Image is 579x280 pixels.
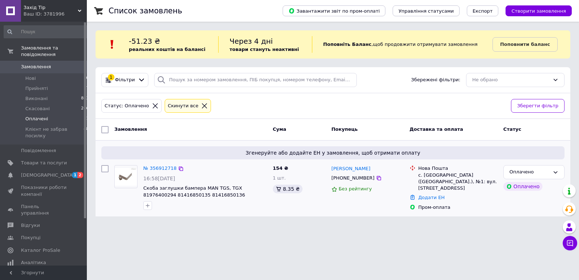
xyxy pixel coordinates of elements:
[273,126,286,132] span: Cума
[84,126,89,139] span: 48
[103,102,151,110] div: Статус: Оплачено
[472,76,550,84] div: Не обрано
[86,75,89,82] span: 0
[21,203,67,216] span: Панель управління
[4,25,89,38] input: Пошук
[86,116,89,122] span: 1
[511,99,565,113] button: Зберегти фільтр
[81,95,89,102] span: 863
[24,11,87,17] div: Ваш ID: 3781996
[115,168,137,186] img: Фото товару
[330,173,376,183] div: [PHONE_NUMBER]
[24,4,78,11] span: Захід Тір
[283,5,385,16] button: Завантажити звіт по пром-оплаті
[503,126,521,132] span: Статус
[398,8,454,14] span: Управління статусами
[510,168,550,176] div: Оплачено
[166,102,200,110] div: Cкинути все
[418,172,498,192] div: с. [GEOGRAPHIC_DATA] ([GEOGRAPHIC_DATA].), №1: вул. [STREET_ADDRESS]
[21,64,51,70] span: Замовлення
[25,116,48,122] span: Оплачені
[25,95,48,102] span: Виконані
[143,185,245,198] a: Скоба заглушки бампера MAN TGS, TGX 81976400294 81416850135 81416850136
[229,47,299,52] b: товари стануть неактивні
[411,77,460,83] span: Збережені фільтри:
[109,7,182,15] h1: Список замовлень
[410,126,463,132] span: Доставка та оплата
[114,165,138,188] a: Фото товару
[339,186,372,191] span: Без рейтингу
[108,74,114,81] div: 1
[21,172,75,178] span: [DEMOGRAPHIC_DATA]
[25,85,48,92] span: Прийняті
[393,5,460,16] button: Управління статусами
[418,165,498,172] div: Нова Пошта
[312,36,493,53] div: , щоб продовжити отримувати замовлення
[273,175,286,181] span: 1 шт.
[25,75,36,82] span: Нові
[21,234,41,241] span: Покупці
[25,105,50,112] span: Скасовані
[273,165,288,171] span: 154 ₴
[288,8,380,14] span: Завантажити звіт по пром-оплаті
[115,77,135,83] span: Фільтри
[500,42,550,47] b: Поповнити баланс
[104,149,562,156] span: Згенеруйте або додайте ЕН у замовлення, щоб отримати оплату
[21,45,87,58] span: Замовлення та повідомлення
[81,105,89,112] span: 246
[129,47,206,52] b: реальних коштів на балансі
[21,160,67,166] span: Товари та послуги
[563,236,577,250] button: Чат з покупцем
[418,204,498,211] div: Пром-оплата
[129,37,160,46] span: -51.23 ₴
[107,39,118,50] img: :exclamation:
[467,5,499,16] button: Експорт
[77,172,83,178] span: 2
[154,73,357,87] input: Пошук за номером замовлення, ПІБ покупця, номером телефону, Email, номером накладної
[229,37,273,46] span: Через 4 дні
[21,222,40,229] span: Відгуки
[21,247,60,254] span: Каталог ProSale
[517,102,558,110] span: Зберегти фільтр
[273,185,303,193] div: 8.35 ₴
[418,195,445,200] a: Додати ЕН
[473,8,493,14] span: Експорт
[503,182,542,191] div: Оплачено
[21,259,46,266] span: Аналітика
[493,37,558,52] a: Поповнити баланс
[498,8,572,13] a: Створити замовлення
[511,8,566,14] span: Створити замовлення
[506,5,572,16] button: Створити замовлення
[21,184,67,197] span: Показники роботи компанії
[25,126,84,139] span: Клієнт не забрав посилку
[331,126,358,132] span: Покупець
[331,165,371,172] a: [PERSON_NAME]
[86,85,89,92] span: 7
[114,126,147,132] span: Замовлення
[143,165,177,171] a: № 356912718
[21,147,56,154] span: Повідомлення
[72,172,78,178] span: 1
[323,42,371,47] b: Поповніть Баланс
[143,176,175,181] span: 16:58[DATE]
